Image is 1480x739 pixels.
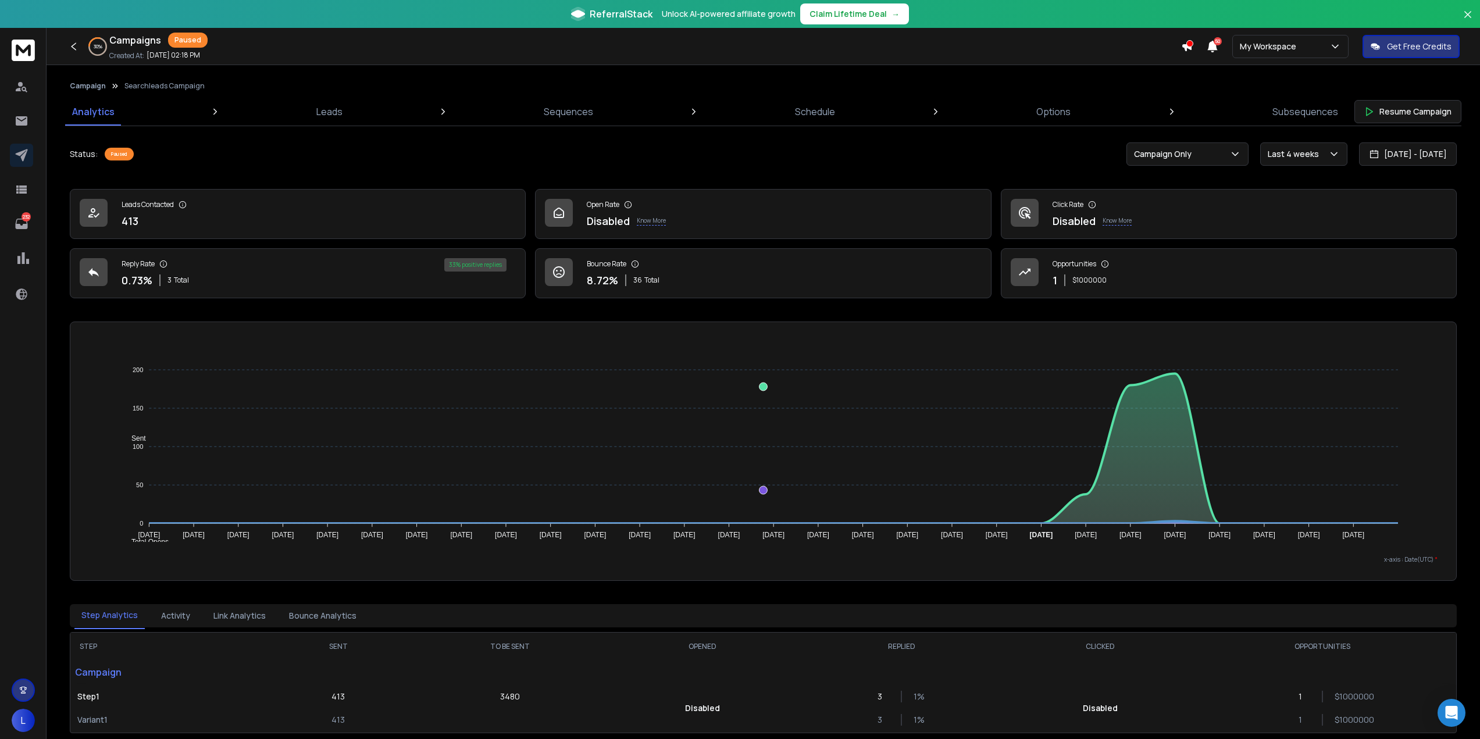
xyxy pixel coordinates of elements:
p: Open Rate [587,200,619,209]
p: Variant 1 [77,714,265,726]
div: Paused [105,148,134,160]
p: 3480 [500,691,520,702]
tspan: [DATE] [896,531,918,539]
th: OPPORTUNITIES [1188,633,1456,661]
p: 3 [878,691,889,702]
span: Sent [123,434,146,442]
button: L [12,709,35,732]
a: 232 [10,212,33,235]
p: Analytics [72,105,115,119]
p: Leads [316,105,343,119]
tspan: [DATE] [1164,531,1186,539]
span: 36 [633,276,642,285]
p: Get Free Credits [1387,41,1452,52]
tspan: [DATE] [852,531,874,539]
p: Last 4 weeks [1268,148,1324,160]
p: Disabled [685,702,720,714]
tspan: [DATE] [1342,531,1364,539]
p: Unlock AI-powered affiliate growth [662,8,796,20]
span: 50 [1214,37,1222,45]
p: 1 % [914,714,925,726]
tspan: 50 [136,481,143,488]
tspan: 200 [133,366,143,373]
a: Analytics [65,98,122,126]
p: 413 [122,213,138,229]
a: Opportunities1$1000000 [1001,248,1457,298]
p: Schedule [795,105,835,119]
p: [DATE] 02:18 PM [147,51,200,60]
p: Subsequences [1272,105,1338,119]
tspan: [DATE] [1208,531,1231,539]
p: 0.73 % [122,272,152,288]
p: 413 [331,691,345,702]
p: Know More [1103,216,1132,226]
button: Claim Lifetime Deal→ [800,3,909,24]
tspan: 150 [133,405,143,412]
a: Leads [309,98,350,126]
p: x-axis : Date(UTC) [89,555,1438,564]
p: Opportunities [1053,259,1096,269]
button: Close banner [1460,7,1475,35]
p: Status: [70,148,98,160]
tspan: [DATE] [986,531,1008,539]
p: Step 1 [77,691,265,702]
tspan: [DATE] [1075,531,1097,539]
p: 1 [1299,691,1310,702]
tspan: [DATE] [629,531,651,539]
p: Leads Contacted [122,200,174,209]
tspan: [DATE] [406,531,428,539]
tspan: [DATE] [183,531,205,539]
button: Campaign [70,81,106,91]
span: 3 [167,276,172,285]
p: 232 [22,212,31,222]
p: 3 [878,714,889,726]
span: Total [644,276,659,285]
button: Get Free Credits [1363,35,1460,58]
tspan: [DATE] [316,531,338,539]
h1: Campaigns [109,33,161,47]
tspan: [DATE] [1119,531,1142,539]
a: Subsequences [1265,98,1345,126]
span: Total Opens [123,538,169,546]
p: Sequences [544,105,593,119]
th: SENT [272,633,405,661]
th: TO BE SENT [405,633,615,661]
p: 1 [1053,272,1057,288]
button: Link Analytics [206,603,273,629]
a: Bounce Rate8.72%36Total [535,248,991,298]
div: 33 % positive replies [444,258,507,272]
tspan: 100 [133,443,143,450]
p: 8.72 % [587,272,618,288]
p: Searchleads Campaign [124,81,205,91]
p: Campaign Only [1134,148,1196,160]
th: REPLIED [790,633,1012,661]
p: My Workspace [1240,41,1301,52]
tspan: [DATE] [673,531,696,539]
tspan: [DATE] [540,531,562,539]
button: Bounce Analytics [282,603,363,629]
p: Disabled [1083,702,1118,714]
a: Click RateDisabledKnow More [1001,189,1457,239]
button: Resume Campaign [1354,100,1461,123]
tspan: 0 [140,520,143,527]
tspan: [DATE] [941,531,963,539]
p: 1 % [914,691,925,702]
a: Schedule [788,98,842,126]
p: Click Rate [1053,200,1083,209]
p: 30 % [94,43,102,50]
th: CLICKED [1012,633,1188,661]
a: Options [1029,98,1078,126]
a: Open RateDisabledKnow More [535,189,991,239]
p: Reply Rate [122,259,155,269]
tspan: [DATE] [138,531,160,539]
th: STEP [70,633,272,661]
div: Open Intercom Messenger [1438,699,1465,727]
tspan: [DATE] [1253,531,1275,539]
a: Reply Rate0.73%3Total33% positive replies [70,248,526,298]
a: Sequences [537,98,600,126]
tspan: [DATE] [584,531,606,539]
p: Disabled [1053,213,1096,229]
p: Created At: [109,51,144,60]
